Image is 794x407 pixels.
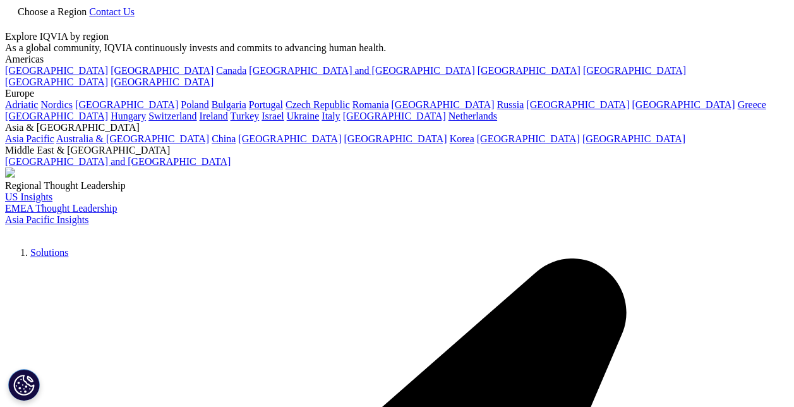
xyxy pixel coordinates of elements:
a: Bulgaria [212,99,246,110]
a: Poland [181,99,208,110]
a: Greece [738,99,766,110]
a: China [212,133,236,144]
a: EMEA Thought Leadership [5,203,117,214]
a: Australia & [GEOGRAPHIC_DATA] [56,133,209,144]
a: Solutions [30,247,68,258]
a: [GEOGRAPHIC_DATA] [477,133,580,144]
a: [GEOGRAPHIC_DATA] [5,76,108,87]
a: Asia Pacific Insights [5,214,88,225]
a: [GEOGRAPHIC_DATA] and [GEOGRAPHIC_DATA] [5,156,231,167]
a: [GEOGRAPHIC_DATA] [582,133,685,144]
a: Asia Pacific [5,133,54,144]
a: US Insights [5,191,52,202]
div: Explore IQVIA by region [5,31,789,42]
a: [GEOGRAPHIC_DATA] [632,99,735,110]
a: Nordics [40,99,73,110]
a: [GEOGRAPHIC_DATA] [111,76,214,87]
img: 2093_analyzing-data-using-big-screen-display-and-laptop.png [5,167,15,178]
a: Switzerland [148,111,196,121]
a: Czech Republic [286,99,350,110]
button: Cookie 设置 [8,369,40,401]
a: [GEOGRAPHIC_DATA] [478,65,580,76]
div: Asia & [GEOGRAPHIC_DATA] [5,122,789,133]
a: Italy [322,111,340,121]
a: Canada [216,65,246,76]
a: Russia [497,99,524,110]
div: As a global community, IQVIA continuously invests and commits to advancing human health. [5,42,789,54]
a: Adriatic [5,99,38,110]
a: [GEOGRAPHIC_DATA] [238,133,341,144]
a: Israel [262,111,284,121]
div: Regional Thought Leadership [5,180,789,191]
a: [GEOGRAPHIC_DATA] [392,99,495,110]
a: Hungary [111,111,146,121]
a: Portugal [249,99,283,110]
a: [GEOGRAPHIC_DATA] [111,65,214,76]
a: [GEOGRAPHIC_DATA] [343,111,446,121]
a: [GEOGRAPHIC_DATA] [583,65,686,76]
a: Turkey [231,111,260,121]
a: Netherlands [448,111,497,121]
a: [GEOGRAPHIC_DATA] [526,99,629,110]
a: [GEOGRAPHIC_DATA] [5,65,108,76]
a: [GEOGRAPHIC_DATA] [5,111,108,121]
a: Korea [450,133,474,144]
a: Ukraine [287,111,320,121]
span: Choose a Region [18,6,87,17]
a: Romania [352,99,389,110]
div: Europe [5,88,789,99]
div: Americas [5,54,789,65]
a: Ireland [200,111,228,121]
a: Contact Us [89,6,135,17]
a: [GEOGRAPHIC_DATA] [344,133,447,144]
a: [GEOGRAPHIC_DATA] and [GEOGRAPHIC_DATA] [249,65,474,76]
div: Middle East & [GEOGRAPHIC_DATA] [5,145,789,156]
a: [GEOGRAPHIC_DATA] [75,99,178,110]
